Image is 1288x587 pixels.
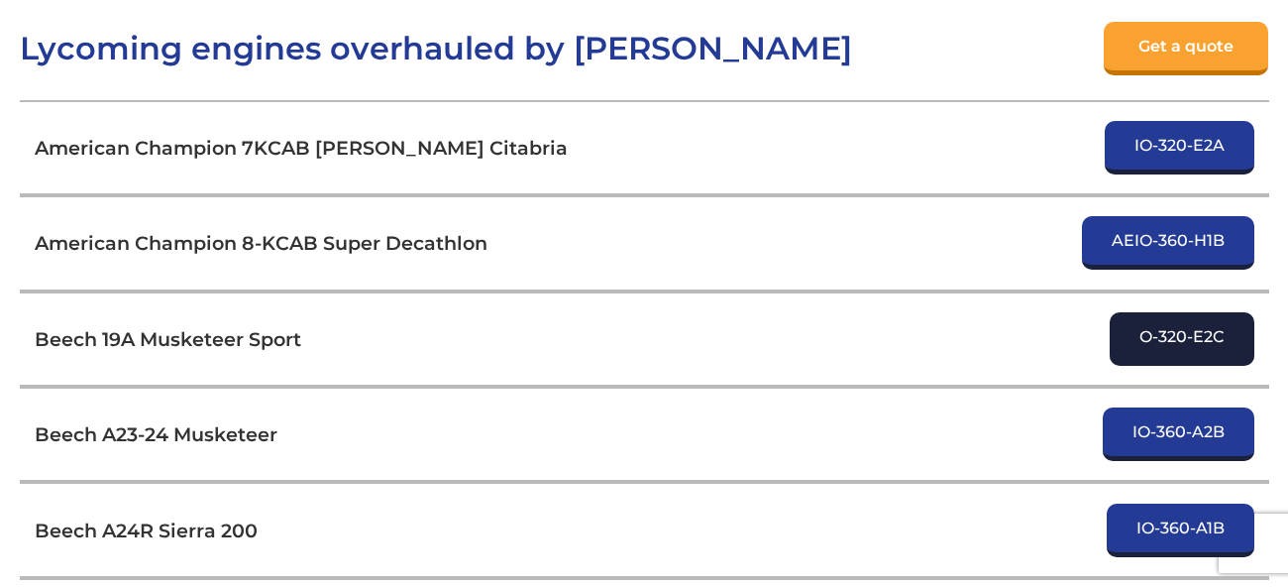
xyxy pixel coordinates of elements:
a: AEIO-360-H1B [1082,216,1254,270]
h3: Beech A23-24 Musketeer [35,422,277,446]
h3: American Champion 8-KCAB Super Decathlon [35,231,487,255]
h2: Lycoming engines overhauled by [PERSON_NAME] [20,22,1063,75]
a: IO-360-A1B [1107,504,1254,557]
a: Get a quote [1104,22,1268,75]
h3: Beech 19A Musketeer Sport [35,327,301,351]
a: IO-360-A2B [1103,408,1254,461]
a: O-320-E2C [1110,312,1254,366]
h3: Beech A24R Sierra 200 [35,519,258,542]
a: IO-320-E2A [1105,121,1254,175]
h3: American Champion 7KCAB [PERSON_NAME] Citabria [35,136,568,160]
